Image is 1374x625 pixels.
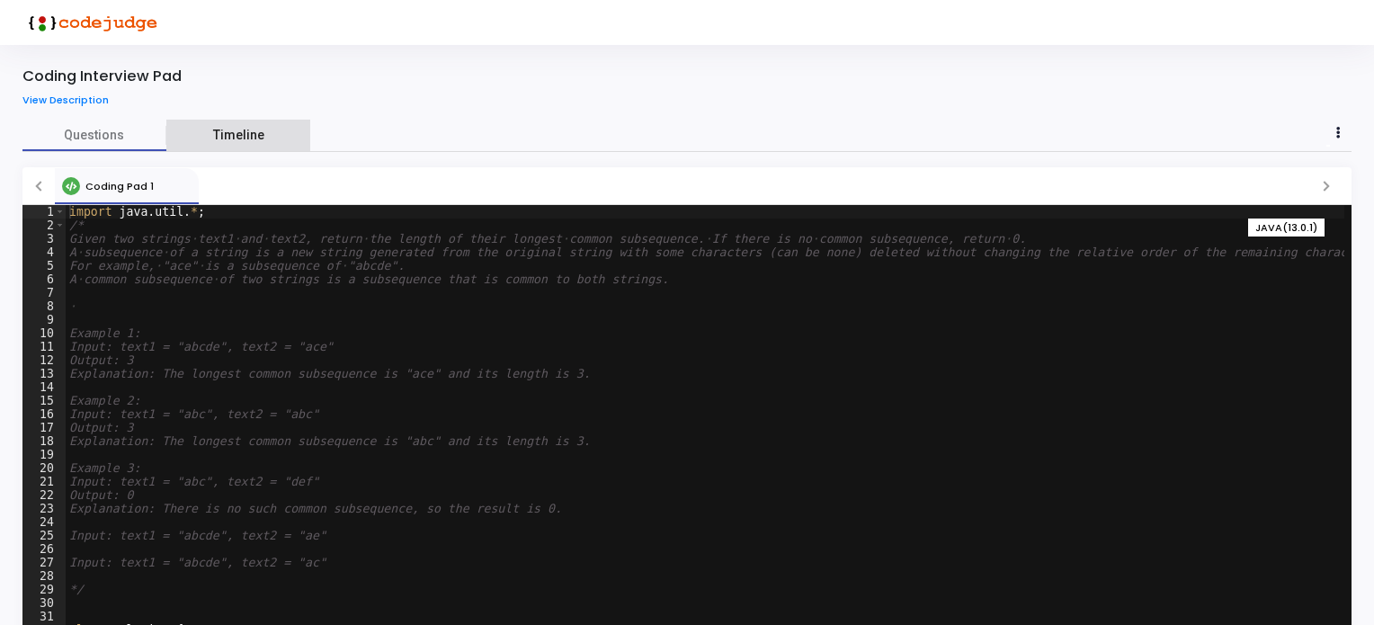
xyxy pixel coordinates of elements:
a: View Description [22,94,122,106]
div: 30 [22,596,66,610]
span: Coding Pad 1 [85,179,154,193]
div: 27 [22,556,66,569]
div: 23 [22,502,66,515]
div: 5 [22,259,66,272]
div: 22 [22,488,66,502]
div: 10 [22,326,66,340]
div: 20 [22,461,66,475]
div: 21 [22,475,66,488]
div: 12 [22,353,66,367]
div: 28 [22,569,66,583]
img: logo [22,4,157,40]
div: 31 [22,610,66,623]
div: 8 [22,299,66,313]
span: JAVA(13.0.1) [1255,220,1317,236]
div: 1 [22,205,66,219]
div: 16 [22,407,66,421]
div: 11 [22,340,66,353]
div: 6 [22,272,66,286]
div: 18 [22,434,66,448]
div: Coding Interview Pad [22,67,182,85]
span: Timeline [213,126,264,145]
div: 24 [22,515,66,529]
div: 15 [22,394,66,407]
div: 3 [22,232,66,246]
div: 2 [22,219,66,232]
div: 4 [22,246,66,259]
div: 17 [22,421,66,434]
span: Questions [22,126,166,145]
div: 14 [22,380,66,394]
div: 26 [22,542,66,556]
div: 25 [22,529,66,542]
div: 13 [22,367,66,380]
div: 29 [22,583,66,596]
div: 19 [22,448,66,461]
div: 9 [22,313,66,326]
div: 7 [22,286,66,299]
